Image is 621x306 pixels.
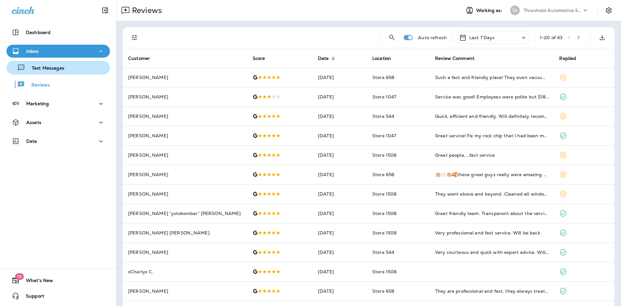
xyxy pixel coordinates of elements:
[372,94,396,100] span: Store 1047
[313,243,367,262] td: [DATE]
[435,171,549,178] div: 👏🏼🫶🏻👏🏼🥰these great guys really were amazing gave a peace of mine at my old age😊after other car de...
[313,223,367,243] td: [DATE]
[372,133,396,139] span: Store 1047
[318,55,337,61] span: Date
[435,113,549,119] div: Quick, efficient and friendly. Will definitely recommend to others.
[435,74,549,81] div: Such a fast and friendly place! They even vacuumed my car! And I only got an oil change! I'll def...
[435,152,549,158] div: Great people....fast service
[372,269,397,275] span: Store 1508
[318,56,329,61] span: Date
[6,45,110,58] button: Inbox
[96,4,114,17] button: Collapse Sidebar
[128,56,150,61] span: Customer
[128,153,242,158] p: [PERSON_NAME]
[6,78,110,91] button: Reviews
[469,35,495,40] p: Last 7 Days
[435,191,549,197] div: They went above and beyond. Cleaned all windows and vacuumed inside my car checked tire pressures...
[372,210,397,216] span: Store 1508
[25,65,64,72] p: Text Messages
[128,133,242,138] p: [PERSON_NAME]
[26,120,41,125] p: Assets
[128,55,158,61] span: Customer
[435,230,549,236] div: Very professional and fast service. Will be back.
[476,8,504,13] span: Working as:
[6,116,110,129] button: Assets
[128,269,242,274] p: xCharlyx C.
[313,281,367,301] td: [DATE]
[128,289,242,294] p: [PERSON_NAME]
[372,249,394,255] span: Store 544
[313,107,367,126] td: [DATE]
[6,289,110,302] button: Support
[313,262,367,281] td: [DATE]
[26,101,49,106] p: Marketing
[6,61,110,74] button: Text Messages
[372,230,397,236] span: Store 1508
[313,145,367,165] td: [DATE]
[313,204,367,223] td: [DATE]
[19,293,44,301] span: Support
[25,82,50,88] p: Reviews
[435,132,549,139] div: Great service! Fix my rock chip that I had been meaning to call my insurance about.
[128,211,242,216] p: [PERSON_NAME] “yolobomber” [PERSON_NAME]
[372,74,394,80] span: Store 658
[596,31,609,44] button: Export as CSV
[313,165,367,184] td: [DATE]
[372,55,399,61] span: Location
[313,87,367,107] td: [DATE]
[15,273,24,280] span: 19
[372,152,397,158] span: Store 1508
[559,55,584,61] span: Replied
[435,210,549,217] div: Great friendly team. Transparent about the services. Some things are speedy but if you don’t want...
[372,56,391,61] span: Location
[540,35,562,40] div: 1 - 20 of 43
[26,139,37,144] p: Data
[6,97,110,110] button: Marketing
[6,274,110,287] button: 19What's New
[128,94,242,99] p: [PERSON_NAME]
[435,55,483,61] span: Review Comment
[128,114,242,119] p: [PERSON_NAME]
[128,230,242,235] p: [PERSON_NAME] [PERSON_NAME]
[128,250,242,255] p: [PERSON_NAME]
[559,56,576,61] span: Replied
[253,55,274,61] span: Score
[372,113,394,119] span: Store 544
[435,94,549,100] div: Service was good! Employees were polite but $180.00 for an oil change and an air filter on a gas ...
[128,191,242,197] p: [PERSON_NAME]
[435,288,549,294] div: They are professional and fast, they always treat me well there for any oil changes.
[128,31,141,44] button: Filters
[313,184,367,204] td: [DATE]
[603,5,615,16] button: Settings
[128,75,242,80] p: [PERSON_NAME]
[418,35,447,40] p: Auto refresh
[128,172,242,177] p: [PERSON_NAME]
[26,30,50,35] p: Dashboard
[129,6,162,15] p: Reviews
[6,26,110,39] button: Dashboard
[435,56,474,61] span: Review Comment
[19,278,53,286] span: What's New
[253,56,265,61] span: Score
[510,6,520,15] div: TA
[386,31,398,44] button: Search Reviews
[313,126,367,145] td: [DATE]
[435,249,549,255] div: Very courteous and quick with expert advice. Will continue coming here for all my routine mainten...
[372,288,394,294] span: Store 658
[524,8,582,13] p: Threshold Automotive Service dba Grease Monkey
[6,135,110,148] button: Data
[26,49,38,54] p: Inbox
[313,68,367,87] td: [DATE]
[372,172,394,177] span: Store 658
[372,191,397,197] span: Store 1508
